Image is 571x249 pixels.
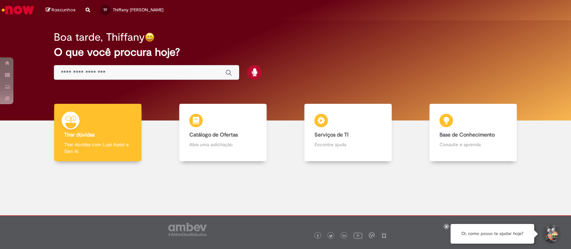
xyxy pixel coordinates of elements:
span: TF [103,8,107,12]
img: ServiceNow [1,3,35,17]
a: Rascunhos [46,7,76,13]
h2: Boa tarde, Thiffany [54,31,145,43]
p: Consulte e aprenda [440,141,507,148]
a: Catálogo de Ofertas Abra uma solicitação [160,104,285,162]
a: Tirar dúvidas Tirar dúvidas com Lupi Assist e Gen Ai [35,104,160,162]
p: Abra uma solicitação [189,141,257,148]
img: logo_footer_workplace.png [369,232,375,238]
img: logo_footer_facebook.png [316,234,319,238]
img: logo_footer_youtube.png [354,231,362,240]
h2: O que você procura hoje? [54,46,517,58]
span: Rascunhos [52,7,76,13]
button: Iniciar Conversa de Suporte [541,224,561,244]
div: Oi, como posso te ajudar hoje? [451,224,534,244]
b: Tirar dúvidas [64,132,95,138]
b: Catálogo de Ofertas [189,132,238,138]
img: logo_footer_twitter.png [329,234,332,238]
a: Serviços de TI Encontre ajuda [286,104,411,162]
p: Encontre ajuda [314,141,382,148]
span: Thiffany [PERSON_NAME] [113,7,164,13]
img: happy-face.png [145,32,155,42]
b: Serviços de TI [314,132,349,138]
img: logo_footer_ambev_rotulo_gray.png [168,223,207,236]
b: Base de Conhecimento [440,132,495,138]
p: Tirar dúvidas com Lupi Assist e Gen Ai [64,141,131,155]
img: logo_footer_naosei.png [381,232,387,238]
img: logo_footer_linkedin.png [343,234,346,238]
a: Base de Conhecimento Consulte e aprenda [411,104,536,162]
